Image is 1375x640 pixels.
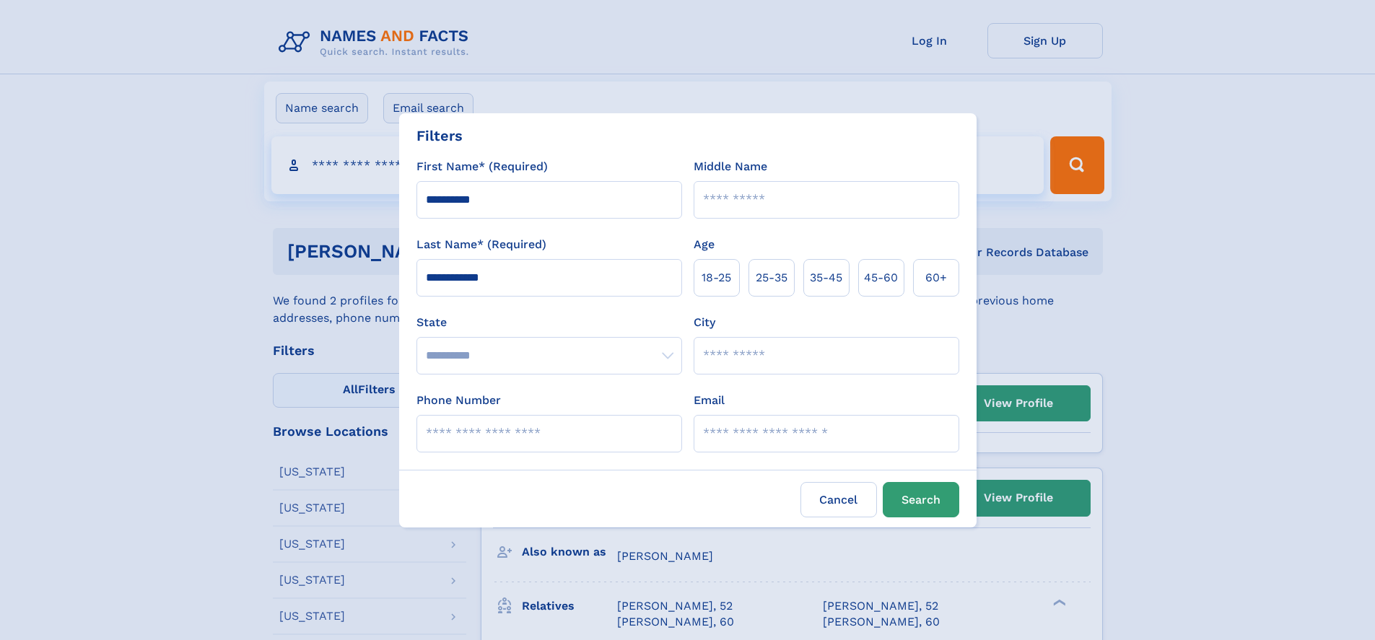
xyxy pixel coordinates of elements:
label: City [694,314,715,331]
label: Cancel [800,482,877,517]
div: Filters [416,125,463,146]
span: 60+ [925,269,947,286]
label: Last Name* (Required) [416,236,546,253]
label: Age [694,236,715,253]
label: Email [694,392,725,409]
span: 25‑35 [756,269,787,286]
span: 45‑60 [864,269,898,286]
label: Middle Name [694,158,767,175]
span: 18‑25 [702,269,731,286]
label: Phone Number [416,392,501,409]
label: State [416,314,682,331]
span: 35‑45 [810,269,842,286]
label: First Name* (Required) [416,158,548,175]
button: Search [883,482,959,517]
